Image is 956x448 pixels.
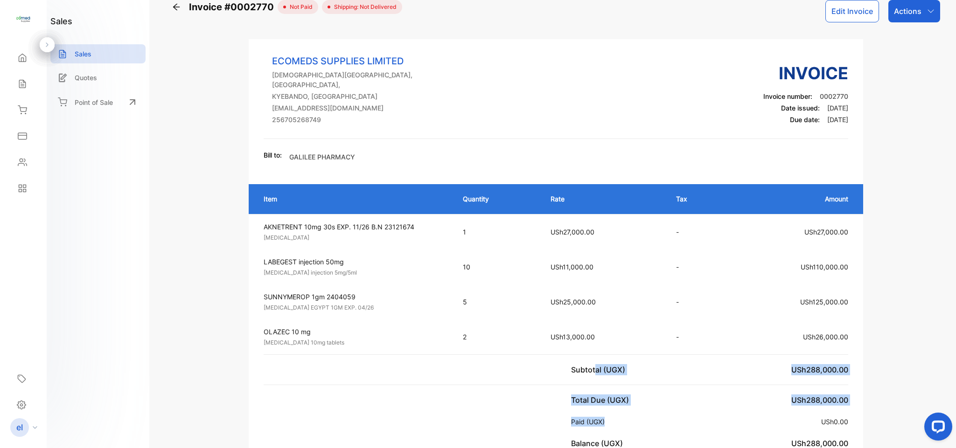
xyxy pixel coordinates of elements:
[827,104,848,112] span: [DATE]
[790,116,820,124] span: Due date:
[264,338,446,347] p: [MEDICAL_DATA] 10mg tablets
[791,395,848,405] span: USh288,000.00
[463,194,532,204] p: Quantity
[272,103,451,113] p: [EMAIL_ADDRESS][DOMAIN_NAME]
[791,365,848,374] span: USh288,000.00
[894,6,921,17] p: Actions
[75,49,91,59] p: Sales
[676,332,716,342] p: -
[551,263,593,271] span: USh11,000.00
[286,3,313,11] span: not paid
[264,194,444,204] p: Item
[571,417,608,427] p: Paid (UGX)
[463,332,532,342] p: 2
[75,97,113,107] p: Point of Sale
[917,409,956,448] iframe: LiveChat chat widget
[50,68,146,87] a: Quotes
[571,394,633,406] p: Total Due (UGX)
[804,228,848,236] span: USh27,000.00
[676,194,716,204] p: Tax
[264,269,446,277] p: [MEDICAL_DATA] injection 5mg/5ml
[820,92,848,100] span: 0002770
[763,92,812,100] span: Invoice number:
[264,150,282,160] p: Bill to:
[272,115,451,124] p: 256705268749
[551,194,657,204] p: Rate
[463,227,532,237] p: 1
[676,227,716,237] p: -
[676,297,716,307] p: -
[781,104,820,112] span: Date issued:
[551,333,595,341] span: USh13,000.00
[75,73,97,83] p: Quotes
[801,263,848,271] span: USh110,000.00
[800,298,848,306] span: USh125,000.00
[16,12,30,26] img: logo
[571,364,629,375] p: Subtotal (UGX)
[264,327,446,337] p: OLAZEC 10 mg
[264,257,446,267] p: LABEGEST injection 50mg
[272,70,451,90] p: [DEMOGRAPHIC_DATA][GEOGRAPHIC_DATA], [GEOGRAPHIC_DATA],
[676,262,716,272] p: -
[791,439,848,448] span: USh288,000.00
[463,297,532,307] p: 5
[827,116,848,124] span: [DATE]
[821,418,848,426] span: USh0.00
[734,194,848,204] p: Amount
[272,91,451,101] p: KYEBANDO, [GEOGRAPHIC_DATA]
[264,222,446,232] p: AKNETRENT 10mg 30s EXP. 11/26 B.N 23121674
[264,292,446,302] p: SUNNYMEROP 1gm 2404059
[50,15,72,28] h1: sales
[50,44,146,63] a: Sales
[16,421,23,434] p: el
[551,228,594,236] span: USh27,000.00
[264,303,446,312] p: [MEDICAL_DATA] EGYPT 1GM EXP. 04/26
[50,92,146,112] a: Point of Sale
[551,298,596,306] span: USh25,000.00
[330,3,397,11] span: Shipping: Not Delivered
[463,262,532,272] p: 10
[264,234,446,242] p: [MEDICAL_DATA]
[289,152,355,162] p: GALILEE PHARMACY
[272,54,451,68] p: ECOMEDS SUPPLIES LIMITED
[803,333,848,341] span: USh26,000.00
[763,61,848,86] h3: Invoice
